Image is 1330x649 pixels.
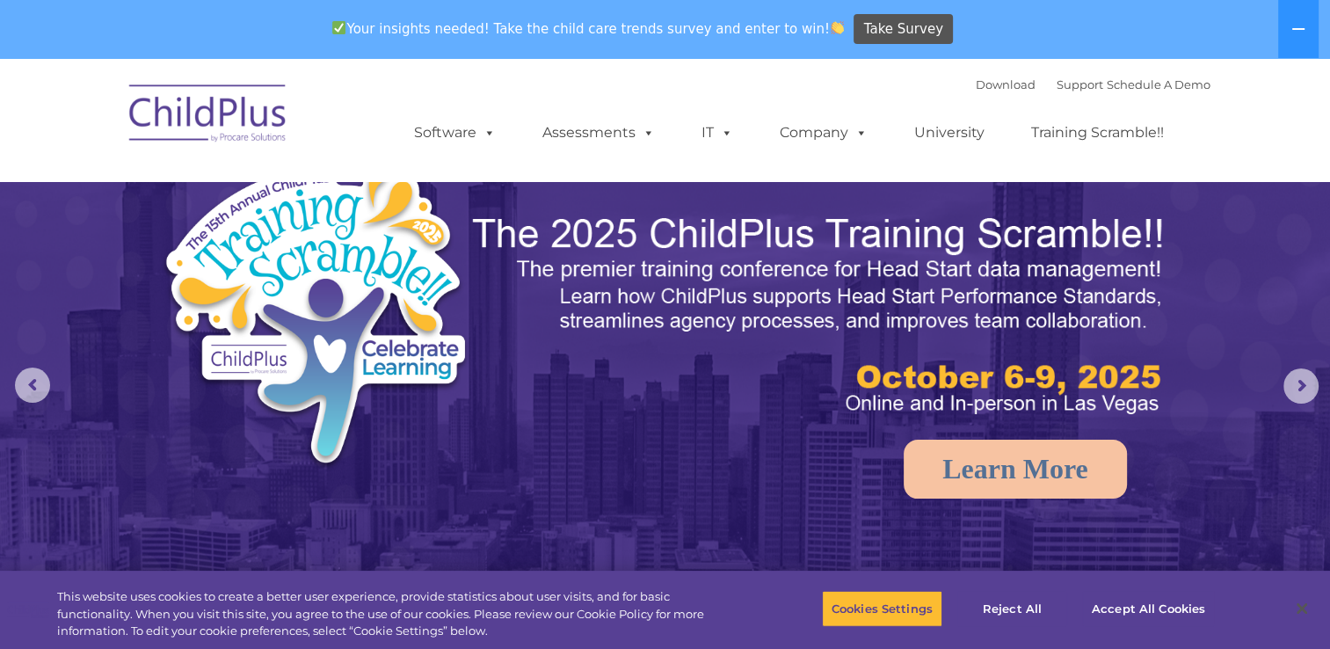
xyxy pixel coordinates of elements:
[904,440,1127,499] a: Learn More
[831,21,844,34] img: 👏
[1107,77,1210,91] a: Schedule A Demo
[854,14,953,45] a: Take Survey
[1014,115,1181,150] a: Training Scramble!!
[762,115,885,150] a: Company
[396,115,513,150] a: Software
[976,77,1210,91] font: |
[957,590,1067,627] button: Reject All
[976,77,1036,91] a: Download
[244,116,298,129] span: Last name
[332,21,345,34] img: ✅
[822,590,942,627] button: Cookies Settings
[325,11,852,46] span: Your insights needed! Take the child care trends survey and enter to win!
[244,188,319,201] span: Phone number
[684,115,751,150] a: IT
[1082,590,1215,627] button: Accept All Cookies
[1283,589,1321,628] button: Close
[1057,77,1103,91] a: Support
[120,72,296,160] img: ChildPlus by Procare Solutions
[864,14,943,45] span: Take Survey
[57,588,731,640] div: This website uses cookies to create a better user experience, provide statistics about user visit...
[897,115,1002,150] a: University
[525,115,672,150] a: Assessments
